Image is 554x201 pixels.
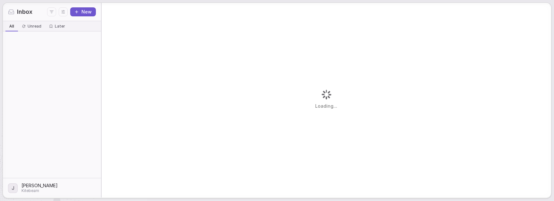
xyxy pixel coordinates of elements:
[55,24,65,29] span: Later
[47,7,56,16] button: Filters
[9,24,14,29] span: All
[17,8,32,16] span: Inbox
[70,7,96,16] button: New
[21,188,58,193] span: Kitebeam
[28,24,41,29] span: Unread
[21,182,58,189] span: [PERSON_NAME]
[315,103,337,109] span: Loading...
[12,184,14,192] span: J
[59,7,68,16] button: Display settings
